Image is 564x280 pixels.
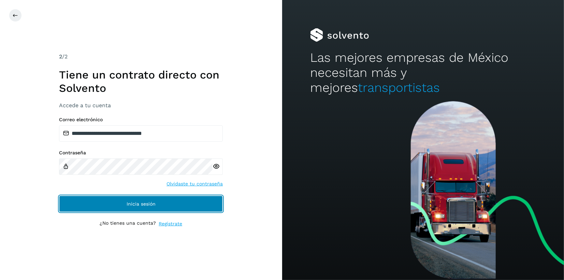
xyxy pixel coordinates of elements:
[59,117,223,123] label: Correo electrónico
[59,102,223,109] h3: Accede a tu cuenta
[59,150,223,156] label: Contraseña
[59,53,223,61] div: /2
[358,80,440,95] span: transportistas
[59,53,62,60] span: 2
[59,68,223,95] h1: Tiene un contrato directo con Solvento
[59,196,223,212] button: Inicia sesión
[167,180,223,187] a: Olvidaste tu contraseña
[159,220,182,227] a: Regístrate
[127,201,156,206] span: Inicia sesión
[310,50,536,96] h2: Las mejores empresas de México necesitan más y mejores
[100,220,156,227] p: ¿No tienes una cuenta?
